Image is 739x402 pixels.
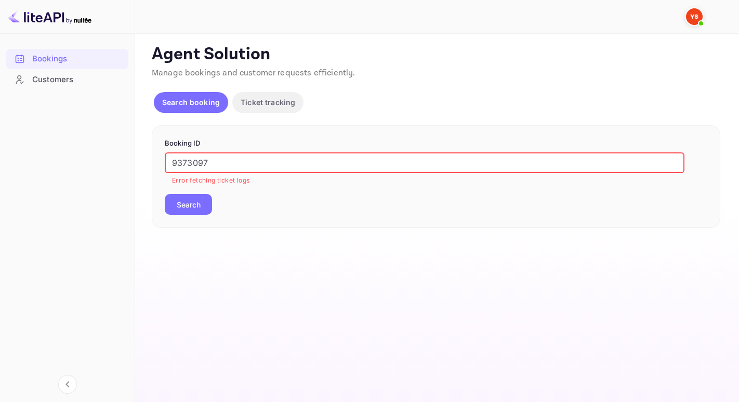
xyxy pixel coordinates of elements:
span: Manage bookings and customer requests efficiently. [152,68,355,79]
button: Collapse navigation [58,375,77,394]
div: Bookings [32,53,123,65]
p: Agent Solution [152,44,720,65]
a: Bookings [6,49,128,68]
p: Booking ID [165,138,707,149]
a: Customers [6,70,128,89]
p: Error fetching ticket logs [172,175,677,186]
input: Enter Booking ID (e.g., 63782194) [165,152,684,173]
img: Yandex Support [686,8,703,25]
p: Search booking [162,97,220,108]
button: Search [165,194,212,215]
div: Customers [32,74,123,86]
p: Ticket tracking [241,97,295,108]
div: Customers [6,70,128,90]
img: LiteAPI logo [8,8,91,25]
div: Bookings [6,49,128,69]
